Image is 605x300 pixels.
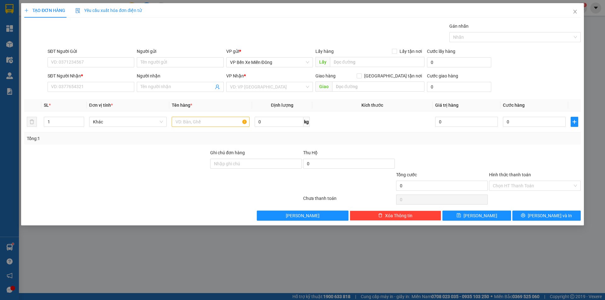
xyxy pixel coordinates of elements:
[315,57,330,67] span: Lấy
[489,172,531,177] label: Hình thức thanh toán
[226,48,313,55] div: VP gửi
[571,117,578,127] button: plus
[464,212,497,219] span: [PERSON_NAME]
[427,73,458,78] label: Cước giao hàng
[396,172,417,177] span: Tổng cước
[427,49,455,54] label: Cước lấy hàng
[397,48,424,55] span: Lấy tận nơi
[210,159,302,169] input: Ghi chú đơn hàng
[427,82,491,92] input: Cước giao hàng
[503,103,525,108] span: Cước hàng
[303,117,310,127] span: kg
[512,211,581,221] button: printer[PERSON_NAME] và In
[350,211,441,221] button: deleteXóa Thông tin
[172,117,250,127] input: VD: Bàn, Ghế
[24,8,65,13] span: TẠO ĐƠN HÀNG
[385,212,412,219] span: Xóa Thông tin
[361,103,383,108] span: Kích thước
[378,213,383,218] span: delete
[75,8,142,13] span: Yêu cầu xuất hóa đơn điện tử
[89,103,113,108] span: Đơn vị tính
[521,213,525,218] span: printer
[566,3,584,21] button: Close
[48,48,134,55] div: SĐT Người Gửi
[27,117,37,127] button: delete
[330,57,424,67] input: Dọc đường
[303,150,318,155] span: Thu Hộ
[315,73,336,78] span: Giao hàng
[362,72,424,79] span: [GEOGRAPHIC_DATA] tận nơi
[528,212,572,219] span: [PERSON_NAME] và In
[571,119,578,124] span: plus
[332,82,424,92] input: Dọc đường
[137,72,223,79] div: Người nhận
[93,117,163,127] span: Khác
[226,73,244,78] span: VP Nhận
[27,135,233,142] div: Tổng: 1
[271,103,293,108] span: Định lượng
[210,150,245,155] label: Ghi chú đơn hàng
[137,48,223,55] div: Người gửi
[457,213,461,218] span: save
[172,103,192,108] span: Tên hàng
[442,211,511,221] button: save[PERSON_NAME]
[302,195,395,206] div: Chưa thanh toán
[257,211,349,221] button: [PERSON_NAME]
[427,57,491,67] input: Cước lấy hàng
[215,84,220,89] span: user-add
[75,8,80,13] img: icon
[315,82,332,92] span: Giao
[48,72,134,79] div: SĐT Người Nhận
[286,212,320,219] span: [PERSON_NAME]
[449,24,469,29] label: Gán nhãn
[573,9,578,14] span: close
[230,58,309,67] span: VP Bến Xe Miền Đông
[435,117,498,127] input: 0
[24,8,29,13] span: plus
[44,103,49,108] span: SL
[435,103,458,108] span: Giá trị hàng
[315,49,334,54] span: Lấy hàng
